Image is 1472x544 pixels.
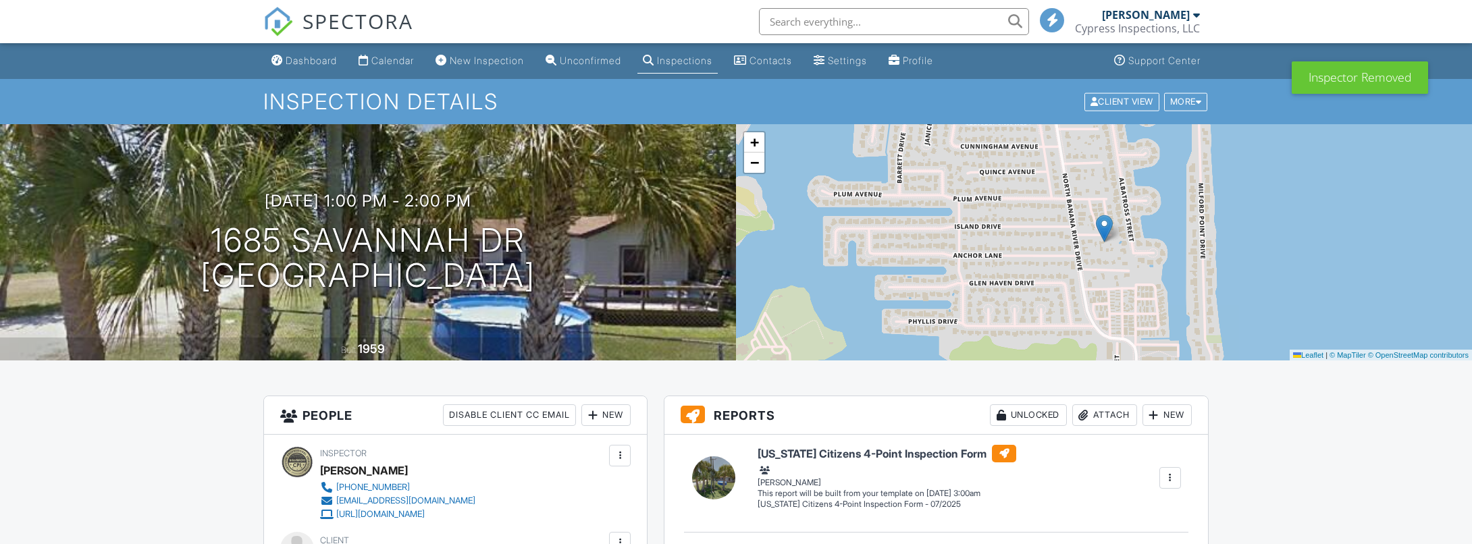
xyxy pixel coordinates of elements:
[1075,22,1200,35] div: Cypress Inspections, LLC
[744,153,764,173] a: Zoom out
[320,494,475,508] a: [EMAIL_ADDRESS][DOMAIN_NAME]
[1102,8,1190,22] div: [PERSON_NAME]
[1330,351,1366,359] a: © MapTiler
[540,49,627,74] a: Unconfirmed
[758,464,1016,488] div: [PERSON_NAME]
[729,49,797,74] a: Contacts
[264,396,647,435] h3: People
[450,55,524,66] div: New Inspection
[266,49,342,74] a: Dashboard
[750,55,792,66] div: Contacts
[336,495,475,506] div: [EMAIL_ADDRESS][DOMAIN_NAME]
[320,481,475,494] a: [PHONE_NUMBER]
[759,8,1029,35] input: Search everything...
[581,404,631,426] div: New
[430,49,529,74] a: New Inspection
[664,396,1208,435] h3: Reports
[1292,61,1428,94] div: Inspector Removed
[336,482,410,493] div: [PHONE_NUMBER]
[657,55,712,66] div: Inspections
[320,508,475,521] a: [URL][DOMAIN_NAME]
[637,49,718,74] a: Inspections
[286,55,337,66] div: Dashboard
[336,509,425,520] div: [URL][DOMAIN_NAME]
[1084,92,1159,111] div: Client View
[883,49,939,74] a: Profile
[808,49,872,74] a: Settings
[1293,351,1323,359] a: Leaflet
[1128,55,1201,66] div: Support Center
[371,55,414,66] div: Calendar
[263,18,413,47] a: SPECTORA
[1164,92,1208,111] div: More
[358,342,385,356] div: 1959
[1083,96,1163,106] a: Client View
[758,488,1016,499] div: This report will be built from your template on [DATE] 3:00am
[320,460,408,481] div: [PERSON_NAME]
[263,7,293,36] img: The Best Home Inspection Software - Spectora
[750,134,759,151] span: +
[341,345,356,355] span: Built
[758,445,1016,462] h6: [US_STATE] Citizens 4-Point Inspection Form
[353,49,419,74] a: Calendar
[903,55,933,66] div: Profile
[1142,404,1192,426] div: New
[1072,404,1137,426] div: Attach
[750,154,759,171] span: −
[1109,49,1206,74] a: Support Center
[744,132,764,153] a: Zoom in
[263,90,1209,113] h1: Inspection Details
[303,7,413,35] span: SPECTORA
[443,404,576,426] div: Disable Client CC Email
[828,55,867,66] div: Settings
[201,223,535,294] h1: 1685 Savannah Dr [GEOGRAPHIC_DATA]
[1096,215,1113,242] img: Marker
[1325,351,1328,359] span: |
[265,192,471,210] h3: [DATE] 1:00 pm - 2:00 pm
[758,499,1016,510] div: [US_STATE] Citizens 4-Point Inspection Form - 07/2025
[320,448,367,458] span: Inspector
[560,55,621,66] div: Unconfirmed
[1368,351,1469,359] a: © OpenStreetMap contributors
[990,404,1067,426] div: Unlocked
